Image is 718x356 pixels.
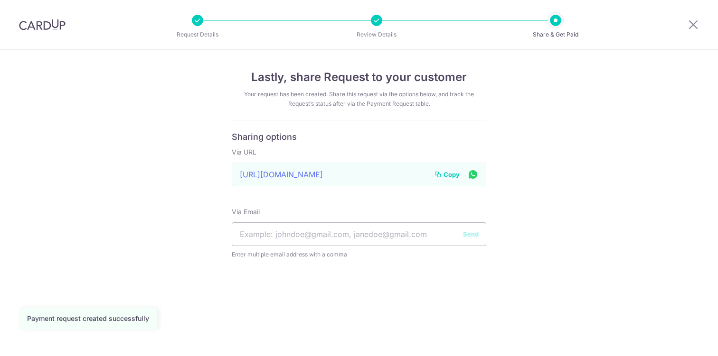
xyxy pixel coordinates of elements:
[232,222,486,246] input: Example: johndoe@gmail.com, janedoe@gmail.com
[232,69,486,86] h4: Lastly, share Request to your customer
[232,250,486,259] span: Enter multiple email address with a comma
[232,90,486,109] div: Your request has been created. Share this request via the options below, and track the Request’s ...
[341,30,412,39] p: Review Details
[520,30,591,39] p: Share & Get Paid
[444,170,460,179] span: Copy
[232,147,256,157] label: Via URL
[162,30,233,39] p: Request Details
[463,229,479,239] button: Send
[434,170,460,179] button: Copy
[657,328,709,351] iframe: Opens a widget where you can find more information
[19,19,66,30] img: CardUp
[27,314,149,323] div: Payment request created successfully
[232,207,260,217] label: Via Email
[232,132,486,143] h6: Sharing options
